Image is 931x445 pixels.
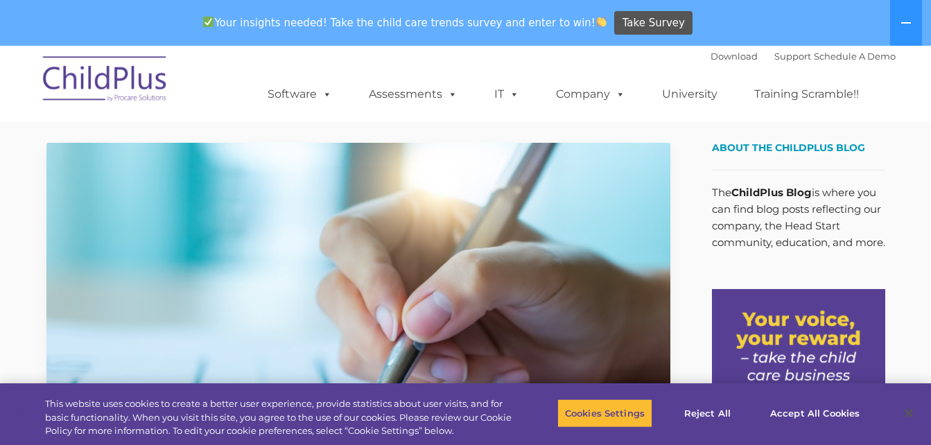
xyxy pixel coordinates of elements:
img: ✅ [203,17,214,27]
a: Download [711,51,758,62]
img: 👏 [596,17,607,27]
button: Accept All Cookies [763,399,867,428]
a: Support [774,51,811,62]
a: Software [254,80,346,108]
font: | [711,51,896,62]
a: Company [542,80,639,108]
a: Schedule A Demo [814,51,896,62]
strong: ChildPlus Blog [731,186,812,199]
span: About the ChildPlus Blog [712,141,865,154]
a: Take Survey [614,11,693,35]
p: The is where you can find blog posts reflecting our company, the Head Start community, education,... [712,184,885,251]
div: This website uses cookies to create a better user experience, provide statistics about user visit... [45,397,512,438]
button: Reject All [664,399,751,428]
button: Close [894,398,924,428]
span: Take Survey [623,11,685,35]
span: Your insights needed! Take the child care trends survey and enter to win! [198,9,613,36]
button: Cookies Settings [557,399,652,428]
a: Training Scramble!! [740,80,873,108]
a: Assessments [355,80,471,108]
a: IT [480,80,533,108]
img: ChildPlus by Procare Solutions [36,46,175,116]
a: University [648,80,731,108]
